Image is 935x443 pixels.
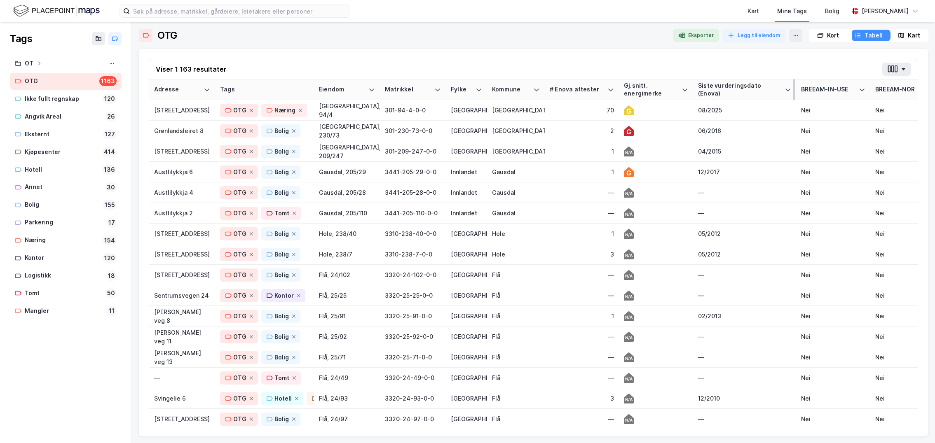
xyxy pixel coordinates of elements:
div: Nei [801,353,865,361]
div: Nei [801,332,865,341]
div: Nei [801,209,865,217]
div: Parkering [25,217,103,228]
div: OTG [233,229,246,239]
div: Flå [492,291,540,300]
a: Mangler11 [10,303,122,319]
div: OTG [233,291,246,301]
div: Kommune [492,86,530,93]
div: Bolig [274,270,289,280]
div: Nei [875,250,931,259]
div: 301-94-4-0-0 [385,106,441,114]
div: 11 [107,306,117,316]
div: — [550,291,614,300]
div: 120 [103,94,117,104]
div: [GEOGRAPHIC_DATA] [492,126,540,135]
a: Kjøpesenter414 [10,144,122,161]
div: — [550,209,614,217]
div: Nei [875,415,931,423]
div: [GEOGRAPHIC_DATA] [451,394,482,403]
div: Nei [875,332,931,341]
div: Innlandet [451,188,482,197]
div: # Enova attester [550,86,604,93]
div: Kontor [274,291,294,301]
a: Angvik Areal26 [10,108,122,125]
div: Hotell [274,394,292,403]
div: 3310-238-40-0-0 [385,229,441,238]
div: OTG [233,208,246,218]
div: Hotell [25,165,99,175]
div: OTG [233,352,246,362]
div: — [154,373,210,382]
div: [GEOGRAPHIC_DATA] [451,291,482,300]
div: [GEOGRAPHIC_DATA], 230/73 [319,122,375,140]
div: Nei [801,291,865,300]
div: 414 [102,147,117,157]
div: Angvik Areal [25,112,102,122]
div: [STREET_ADDRESS] [154,415,210,423]
div: [GEOGRAPHIC_DATA] [451,332,482,341]
div: 1 [550,312,614,320]
div: [GEOGRAPHIC_DATA], 209/247 [319,143,375,160]
div: [GEOGRAPHIC_DATA] [451,126,482,135]
div: Hole [492,229,540,238]
div: Tags [220,86,309,93]
div: 04/2015 [698,147,791,156]
input: Søk på adresse, matrikkel, gårdeiere, leietakere eller personer [130,5,350,17]
div: Bolig [274,188,289,198]
div: OTG [233,126,246,136]
div: Flå [492,353,540,361]
div: Flå, 24/93 [319,394,375,403]
div: Flå [492,312,540,320]
div: 127 [103,129,117,139]
div: [GEOGRAPHIC_DATA], 94/4 [319,102,375,119]
div: Bolig [274,414,289,424]
div: Nei [801,312,865,320]
div: 12/2010 [698,394,791,403]
div: Nei [875,373,931,382]
div: Nei [801,270,865,279]
div: Hole, 238/7 [319,250,375,259]
div: Næring [274,105,295,115]
div: — [698,415,791,423]
div: 3320-24-102-0-0 [385,270,441,279]
div: OTG [233,249,246,259]
div: Flå, 25/91 [319,312,375,320]
div: 1 [550,147,614,156]
iframe: Chat Widget [894,403,935,443]
a: Bolig155 [10,196,122,213]
div: 3320-25-71-0-0 [385,353,441,361]
div: Flå [492,415,540,423]
div: BREEAM-NOR [875,86,921,93]
div: [PERSON_NAME] [862,6,909,16]
div: Nei [801,106,865,114]
div: Gausdal, 205/110 [319,209,375,217]
div: 3441-205-28-0-0 [385,188,441,197]
div: OTG [233,311,246,321]
div: Tags [10,32,32,45]
div: Nei [875,147,931,156]
img: logo.f888ab2527a4732fd821a326f86c7f29.svg [13,4,100,18]
div: Fylke [451,86,472,93]
div: Tabell [865,30,883,40]
div: 3320-24-49-0-0 [385,373,441,382]
div: 301-209-247-0-0 [385,147,441,156]
div: Bolig [274,229,289,239]
div: [PERSON_NAME] veg 11 [154,328,210,345]
div: 301-230-73-0-0 [385,126,441,135]
div: Flå [492,332,540,341]
div: [GEOGRAPHIC_DATA] [451,250,482,259]
div: [GEOGRAPHIC_DATA] [451,312,482,320]
a: Hotell136 [10,161,122,178]
div: [GEOGRAPHIC_DATA] [451,106,482,114]
div: [PERSON_NAME] veg 13 [154,349,210,366]
div: Bolig [274,167,289,177]
div: Nei [801,394,865,403]
div: Tomt [25,288,102,298]
div: 120 [103,253,117,263]
div: OTG [157,29,177,42]
div: Bolig [825,6,839,16]
div: OTG [233,414,246,424]
div: Tomt [274,373,289,383]
div: Nei [801,147,865,156]
div: Nei [875,312,931,320]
